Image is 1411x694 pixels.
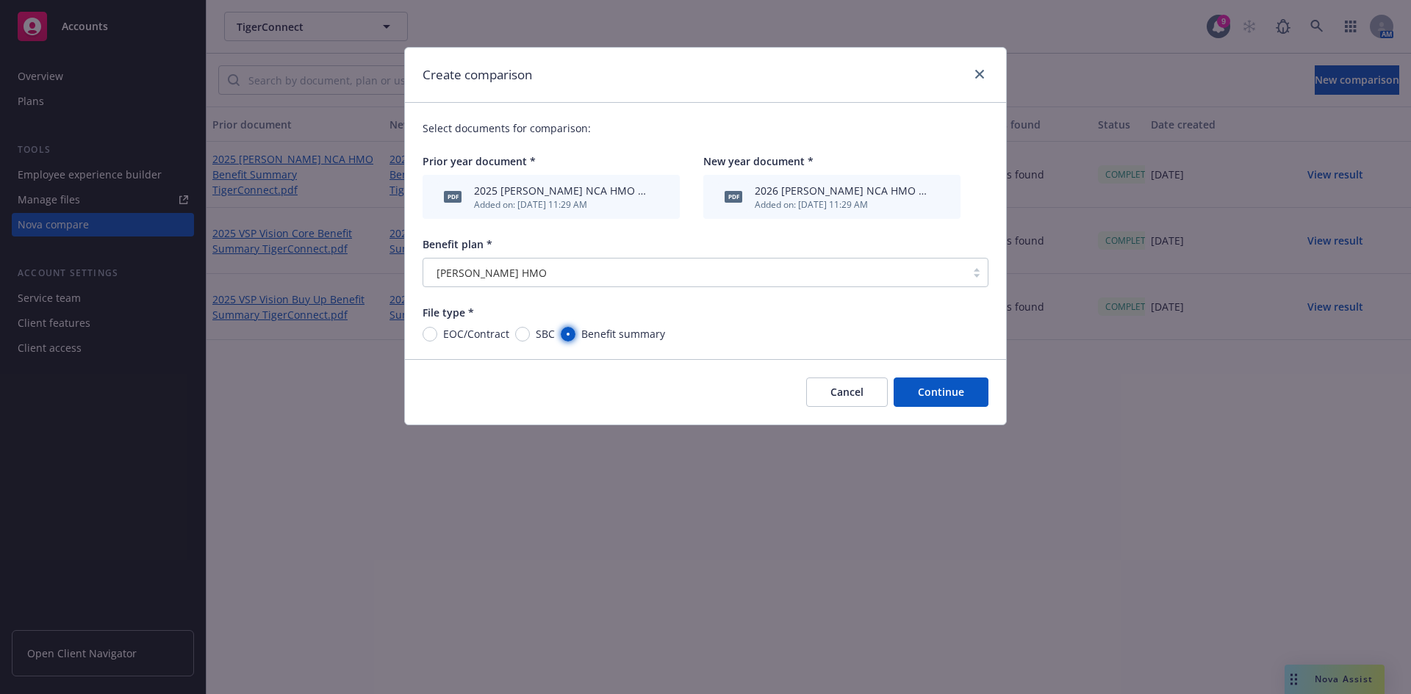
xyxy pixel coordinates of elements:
div: 2026 [PERSON_NAME] NCA HMO Benefit Summary TigerConnect.pdf [755,183,928,198]
input: Benefit summary [561,327,575,341]
button: archive file [653,189,665,205]
h1: Create comparison [423,65,532,84]
span: SBC [536,326,555,341]
input: EOC/Contract [423,327,437,341]
span: File type * [423,306,474,319]
span: Benefit plan * [423,237,492,251]
button: archive file [934,189,946,205]
span: [PERSON_NAME] HMO [431,265,958,281]
div: Added on: [DATE] 11:29 AM [474,198,647,211]
div: Added on: [DATE] 11:29 AM [755,198,928,211]
span: Prior year document * [423,154,536,168]
button: Cancel [806,377,888,407]
span: pdf [444,191,462,202]
span: New year document * [703,154,814,168]
span: [PERSON_NAME] HMO [437,265,547,281]
input: SBC [515,327,530,341]
button: Continue [894,377,988,407]
span: EOC/Contract [443,326,509,341]
div: 2025 [PERSON_NAME] NCA HMO Benefit Summary TigerConnect.pdf [474,183,647,198]
a: close [971,65,988,83]
p: Select documents for comparison: [423,120,988,136]
span: Benefit summary [581,326,665,341]
span: pdf [725,191,742,202]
